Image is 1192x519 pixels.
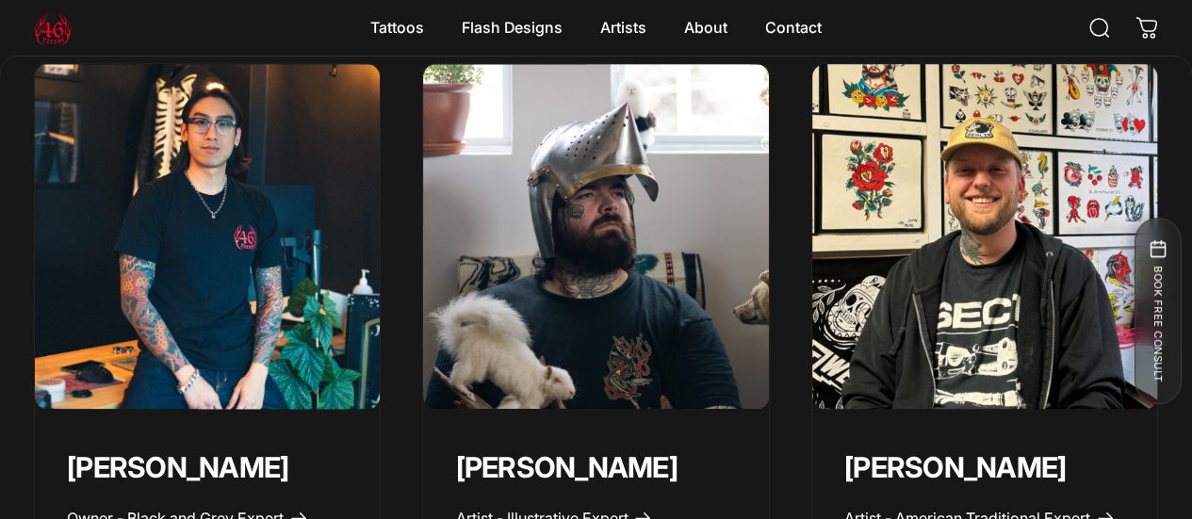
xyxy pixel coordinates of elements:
img: 46 tattoo founder geoffrey wong in his studio in toronto [35,64,380,409]
a: Spencer Skalko [812,64,1157,409]
summary: About [665,8,746,48]
a: Taivas Jättiläinen [423,64,768,409]
summary: Flash Designs [443,8,581,48]
nav: Primary [351,8,841,48]
a: Geoffrey Wong [35,64,380,409]
summary: Tattoos [351,8,443,48]
button: BOOK FREE CONSULT [1134,218,1181,404]
p: [PERSON_NAME] [844,450,1125,486]
p: [PERSON_NAME] [67,450,348,486]
p: [PERSON_NAME] [455,450,736,486]
a: 0 items [1126,8,1168,49]
a: Contact [746,8,841,48]
img: tattoo artist spencer skalko at 46 tattoo toronto [804,56,1166,417]
summary: Artists [581,8,665,48]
